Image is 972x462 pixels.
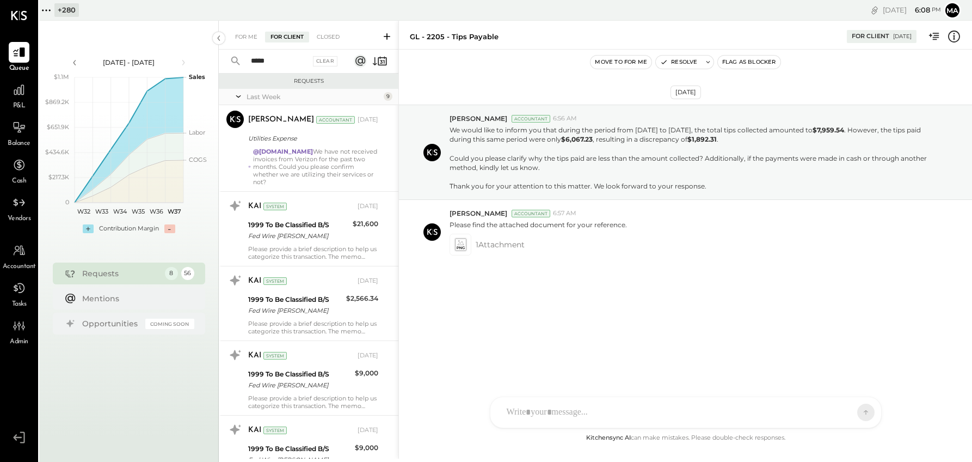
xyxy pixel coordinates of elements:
[311,32,345,42] div: Closed
[1,80,38,111] a: P&L
[83,224,94,233] div: +
[1,117,38,149] a: Balance
[113,208,127,215] text: W34
[512,115,550,123] div: Accountant
[893,33,912,40] div: [DATE]
[12,300,27,309] span: Tasks
[167,208,181,215] text: W37
[164,224,175,233] div: -
[553,114,577,123] span: 6:56 AM
[131,208,144,215] text: W35
[358,115,378,124] div: [DATE]
[944,2,961,19] button: Ma
[248,245,378,260] div: Please provide a brief description to help us categorize this transaction. The memo might be help...
[248,380,352,391] div: Fed Wire [PERSON_NAME]
[1,278,38,309] a: Tasks
[248,220,349,230] div: 1999 To Be Classified B/S
[189,73,205,81] text: Sales
[265,32,309,42] div: For Client
[512,210,550,217] div: Accountant
[670,86,701,99] div: [DATE]
[248,425,261,436] div: KAI
[384,92,392,101] div: 9
[45,98,69,106] text: $869.2K
[358,426,378,435] div: [DATE]
[165,267,178,280] div: 8
[12,177,26,186] span: Cash
[687,135,717,143] strong: $1,892.31
[248,320,378,335] div: Please provide a brief description to help us categorize this transaction. The memo might be help...
[47,123,69,131] text: $651.9K
[561,135,593,143] strong: $6,067.23
[77,208,90,215] text: W32
[450,114,507,123] span: [PERSON_NAME]
[263,352,287,360] div: System
[247,92,381,101] div: Last Week
[54,3,79,17] div: + 280
[13,101,26,111] span: P&L
[248,114,314,125] div: [PERSON_NAME]
[656,56,702,69] button: Resolve
[8,214,31,224] span: Vendors
[149,208,163,215] text: W36
[224,77,393,85] div: Requests
[410,32,499,42] div: GL - 2205 - Tips payable
[553,209,576,218] span: 6:57 AM
[353,218,378,229] div: $21,600
[883,5,941,15] div: [DATE]
[813,126,844,134] strong: $7,959.54
[248,369,352,380] div: 1999 To Be Classified B/S
[1,240,38,272] a: Accountant
[45,148,69,156] text: $434.6K
[82,268,159,279] div: Requests
[1,42,38,74] a: Queue
[263,427,287,434] div: System
[590,56,651,69] button: Move to for me
[869,4,880,16] div: copy link
[181,267,194,280] div: 56
[316,116,355,124] div: Accountant
[99,224,159,233] div: Contribution Margin
[248,294,343,305] div: 1999 To Be Classified B/S
[82,293,189,304] div: Mentions
[230,32,263,42] div: For Me
[189,156,207,163] text: COGS
[248,443,352,454] div: 1999 To Be Classified B/S
[346,293,378,304] div: $2,566.34
[248,350,261,361] div: KAI
[10,337,28,347] span: Admin
[358,277,378,285] div: [DATE]
[65,198,69,206] text: 0
[355,442,378,453] div: $9,000
[476,234,525,256] span: 1 Attachment
[83,58,175,67] div: [DATE] - [DATE]
[248,276,261,287] div: KAI
[313,56,338,66] div: Clear
[358,202,378,211] div: [DATE]
[48,173,69,181] text: $217.3K
[253,148,313,155] strong: @[DOMAIN_NAME]
[54,73,69,81] text: $1.1M
[95,208,108,215] text: W33
[450,125,938,191] p: We would like to inform you that during the period from [DATE] to [DATE], the total tips collecte...
[248,133,375,144] div: Utilities Expense
[145,319,194,329] div: Coming Soon
[82,318,140,329] div: Opportunities
[253,148,378,186] div: We have not received invoices from Verizon for the past two months. Could you please confirm whet...
[852,32,889,41] div: For Client
[1,192,38,224] a: Vendors
[718,56,780,69] button: Flag as Blocker
[248,305,343,316] div: Fed Wire [PERSON_NAME]
[263,203,287,210] div: System
[9,64,29,74] span: Queue
[248,394,378,410] div: Please provide a brief description to help us categorize this transaction. The memo might be help...
[450,209,507,218] span: [PERSON_NAME]
[8,139,30,149] span: Balance
[3,262,36,272] span: Accountant
[450,220,627,229] p: Please find the attached document for your reference.
[355,368,378,379] div: $9,000
[248,230,349,241] div: Fed Wire [PERSON_NAME]
[1,155,38,186] a: Cash
[358,351,378,360] div: [DATE]
[248,201,261,212] div: KAI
